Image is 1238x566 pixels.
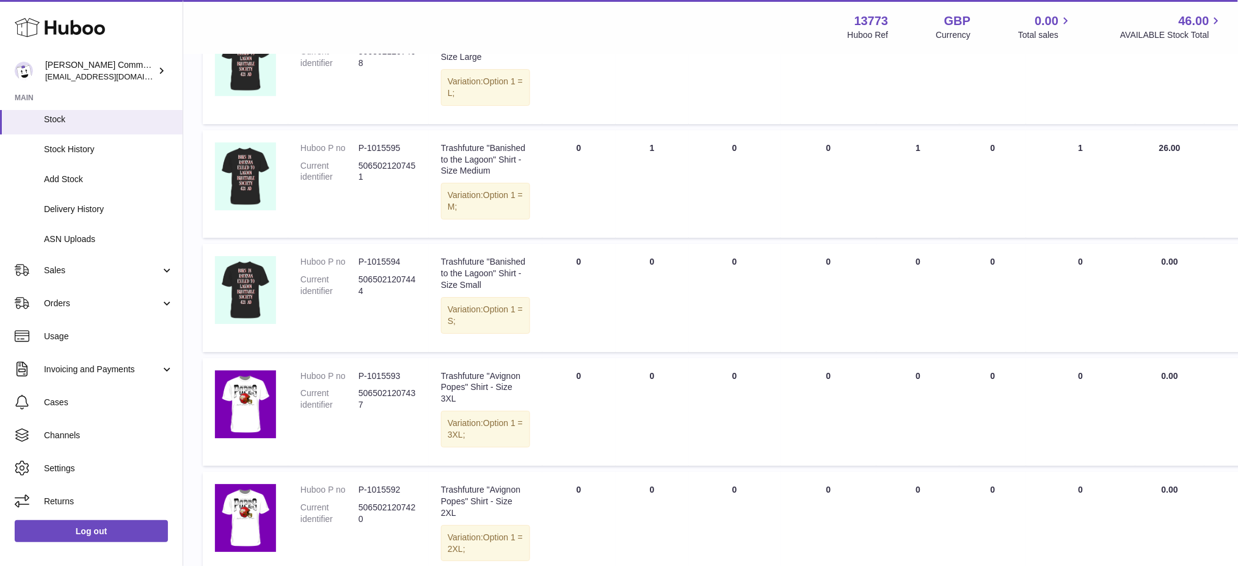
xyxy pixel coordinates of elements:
dt: Current identifier [300,274,359,297]
span: Usage [44,331,173,342]
div: Variation: [441,411,530,447]
div: Trashfuture "Avignon Popes" Shirt - Size 3XL [441,370,530,405]
span: Option 1 = M; [448,190,523,211]
td: 0 [542,244,616,351]
td: 0 [1026,16,1135,123]
td: 0 [616,16,689,123]
td: 0 [689,358,781,466]
span: Option 1 = 2XL; [448,532,523,554]
td: 0 [876,16,959,123]
span: 0 [826,257,831,266]
td: 0 [1026,358,1135,466]
span: 0 [826,143,831,153]
div: Variation: [441,297,530,334]
dt: Current identifier [300,502,359,525]
span: AVAILABLE Stock Total [1120,29,1223,41]
strong: GBP [944,13,970,29]
dd: P-1015593 [359,370,417,382]
div: Trashfuture "Banished to the Lagoon" Shirt - Size Medium [441,142,530,177]
dd: 5065021207468 [359,46,417,69]
dt: Huboo P no [300,370,359,382]
span: Stock [44,114,173,125]
div: Variation: [441,525,530,562]
span: Stock History [44,144,173,155]
dt: Current identifier [300,46,359,69]
dd: P-1015595 [359,142,417,154]
span: 26.00 [1159,143,1181,153]
div: Currency [936,29,971,41]
td: 0 [689,130,781,238]
dd: 5065021207437 [359,388,417,411]
div: Huboo Ref [848,29,889,41]
td: 0 [542,130,616,238]
a: 0.00 Total sales [1018,13,1072,41]
td: 0 [689,16,781,123]
span: Option 1 = L; [448,76,523,98]
span: Invoicing and Payments [44,364,161,375]
td: 0 [876,244,959,351]
td: 0 [542,16,616,123]
dt: Current identifier [300,388,359,411]
dd: 5065021207444 [359,274,417,297]
span: Orders [44,298,161,309]
span: Option 1 = S; [448,304,523,326]
dt: Huboo P no [300,256,359,268]
td: 0 [959,130,1026,238]
span: 0.00 [1162,371,1178,381]
span: Option 1 = 3XL; [448,418,523,439]
span: Channels [44,430,173,441]
strong: 13773 [854,13,889,29]
span: Add Stock [44,174,173,185]
span: Delivery History [44,204,173,215]
span: 46.00 [1179,13,1209,29]
dd: P-1015592 [359,484,417,496]
td: 0 [542,358,616,466]
td: 0 [616,358,689,466]
span: ASN Uploads [44,233,173,245]
img: product image [215,28,276,96]
td: 1 [1026,130,1135,238]
span: Sales [44,265,161,276]
dt: Huboo P no [300,142,359,154]
span: Total sales [1018,29,1072,41]
span: Settings [44,463,173,474]
div: Variation: [441,69,530,106]
td: 0 [616,244,689,351]
td: 0 [689,244,781,351]
div: [PERSON_NAME] Communications Ltd [45,59,155,83]
span: 0.00 [1162,485,1178,494]
td: 0 [1026,244,1135,351]
dd: 5065021207451 [359,160,417,183]
span: 0.00 [1035,13,1059,29]
div: Trashfuture "Avignon Popes" Shirt - Size 2XL [441,484,530,519]
span: 0.00 [1162,257,1178,266]
span: 0 [826,371,831,381]
td: 0 [959,16,1026,123]
td: 0 [876,358,959,466]
img: product image [215,256,276,324]
img: product image [215,142,276,210]
span: Cases [44,397,173,408]
td: 1 [616,130,689,238]
img: product image [215,484,276,552]
td: 0 [959,358,1026,466]
dd: 5065021207420 [359,502,417,525]
img: product image [215,370,276,438]
span: [EMAIL_ADDRESS][DOMAIN_NAME] [45,72,180,81]
td: 0 [959,244,1026,351]
img: internalAdmin-13773@internal.huboo.com [15,62,33,80]
a: Log out [15,520,168,542]
span: Returns [44,496,173,507]
dd: P-1015594 [359,256,417,268]
div: Trashfuture "Banished to the Lagoon" Shirt - Size Small [441,256,530,291]
span: 0 [826,485,831,494]
dt: Huboo P no [300,484,359,496]
a: 46.00 AVAILABLE Stock Total [1120,13,1223,41]
div: Variation: [441,183,530,219]
dt: Current identifier [300,160,359,183]
td: 1 [876,130,959,238]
